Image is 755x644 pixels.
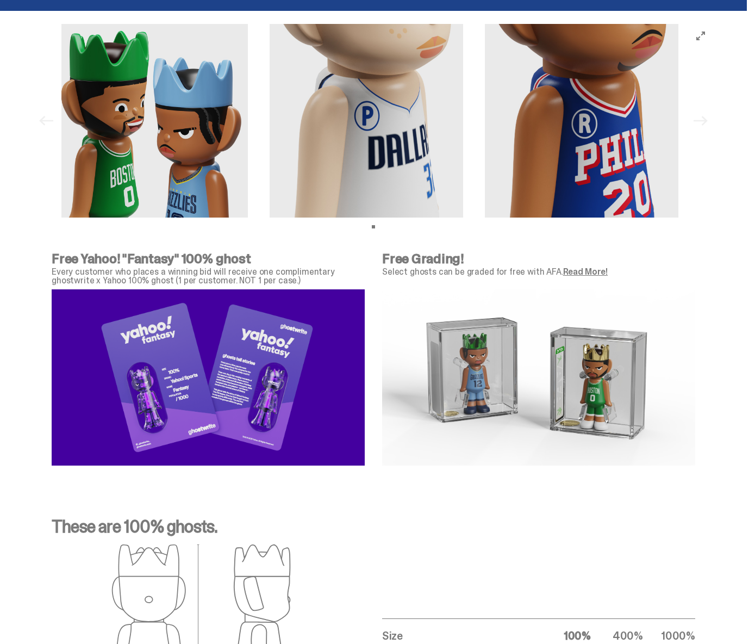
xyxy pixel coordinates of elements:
[52,289,365,466] img: Yahoo%20Fantasy%20Creative%20for%20nba%20PDP-04.png
[52,268,365,285] p: Every customer who places a winning bid will receive one complimentary ghostwrite x Yahoo 100% gh...
[54,24,248,218] img: NBA-MG-BaseVictory-ezgif.com-optipng.png
[52,252,365,265] p: Free Yahoo! "Fantasy" 100% ghost
[382,289,695,466] img: NBA-AFA-Graded-Slab.png
[52,518,695,544] p: These are 100% ghosts.
[563,266,608,277] a: Read More!
[270,24,463,218] img: NBA-MG-Prospect.png
[382,252,695,265] p: Free Grading!
[382,268,695,276] p: Select ghosts can be graded for free with AFA.
[485,24,678,218] img: NBA-MG-Rookie.png
[694,29,707,42] button: View full-screen
[372,225,375,228] button: View slide 1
